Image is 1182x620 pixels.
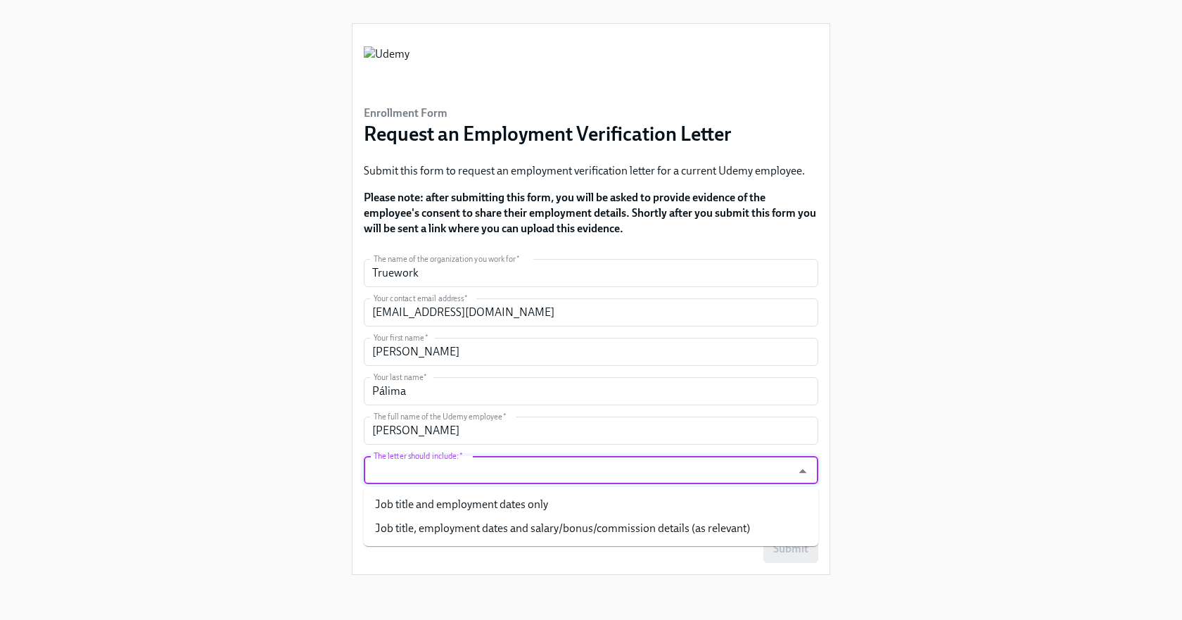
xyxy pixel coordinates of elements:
li: Job title, employment dates and salary/bonus/commission details (as relevant) [364,517,818,540]
h3: Request an Employment Verification Letter [364,121,732,146]
button: Close [792,460,813,482]
img: Udemy [364,46,409,89]
h6: Enrollment Form [364,106,732,121]
strong: Please note: after submitting this form, you will be asked to provide evidence of the employee's ... [364,191,816,235]
li: Job title and employment dates only [364,493,818,517]
p: Submit this form to request an employment verification letter for a current Udemy employee. [364,163,818,179]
